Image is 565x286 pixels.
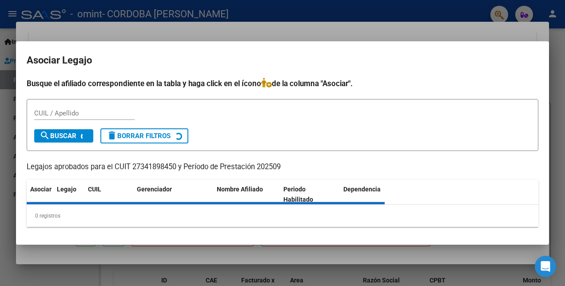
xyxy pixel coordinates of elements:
span: Asociar [30,186,52,193]
div: 0 registros [27,205,538,227]
mat-icon: delete [107,130,117,141]
span: Nombre Afiliado [217,186,263,193]
h2: Asociar Legajo [27,52,538,69]
button: Buscar [34,129,93,143]
span: Borrar Filtros [107,132,171,140]
span: Buscar [40,132,76,140]
span: Legajo [57,186,76,193]
datatable-header-cell: Gerenciador [133,180,213,209]
datatable-header-cell: Legajo [53,180,84,209]
h4: Busque el afiliado correspondiente en la tabla y haga click en el ícono de la columna "Asociar". [27,78,538,89]
datatable-header-cell: Nombre Afiliado [213,180,280,209]
span: Gerenciador [137,186,172,193]
datatable-header-cell: Dependencia [340,180,406,209]
span: CUIL [88,186,101,193]
span: Dependencia [343,186,381,193]
datatable-header-cell: Periodo Habilitado [280,180,340,209]
datatable-header-cell: Asociar [27,180,53,209]
div: Open Intercom Messenger [535,256,556,277]
datatable-header-cell: CUIL [84,180,133,209]
button: Borrar Filtros [100,128,188,143]
mat-icon: search [40,130,50,141]
span: Periodo Habilitado [283,186,313,203]
p: Legajos aprobados para el CUIT 27341898450 y Período de Prestación 202509 [27,162,538,173]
